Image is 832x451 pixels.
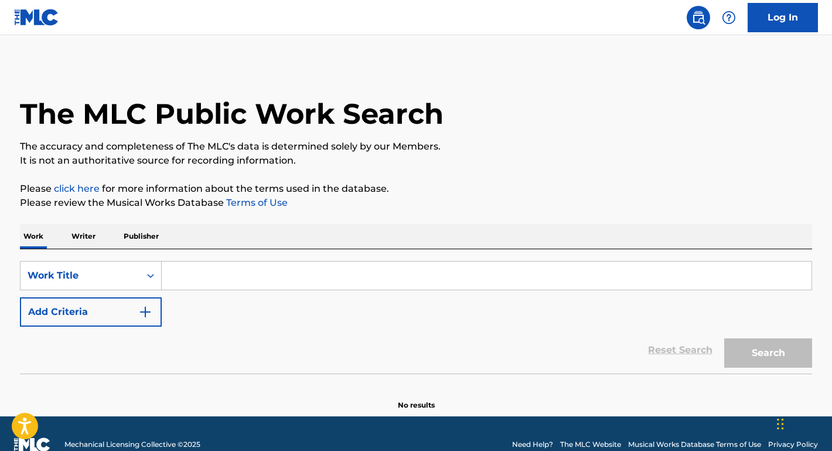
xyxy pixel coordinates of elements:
a: Privacy Policy [768,439,818,450]
a: Log In [748,3,818,32]
p: Work [20,224,47,249]
img: 9d2ae6d4665cec9f34b9.svg [138,305,152,319]
span: Mechanical Licensing Collective © 2025 [64,439,200,450]
img: search [691,11,705,25]
img: MLC Logo [14,9,59,26]
a: The MLC Website [560,439,621,450]
a: Need Help? [512,439,553,450]
p: The accuracy and completeness of The MLC's data is determined solely by our Members. [20,140,812,154]
p: It is not an authoritative source for recording information. [20,154,812,168]
img: help [722,11,736,25]
div: Work Title [28,269,133,283]
div: Widget de chat [773,395,832,451]
div: Glisser [777,406,784,442]
h1: The MLC Public Work Search [20,96,444,131]
a: Musical Works Database Terms of Use [628,439,761,450]
div: Help [717,6,741,29]
a: Terms of Use [224,197,288,208]
p: Publisher [120,224,162,249]
p: Please review the Musical Works Database [20,196,812,210]
p: No results [398,386,435,411]
p: Writer [68,224,99,249]
iframe: Chat Widget [773,395,832,451]
p: Please for more information about the terms used in the database. [20,182,812,196]
a: click here [54,183,100,194]
button: Add Criteria [20,297,162,327]
a: Public Search [687,6,710,29]
form: Search Form [20,261,812,374]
